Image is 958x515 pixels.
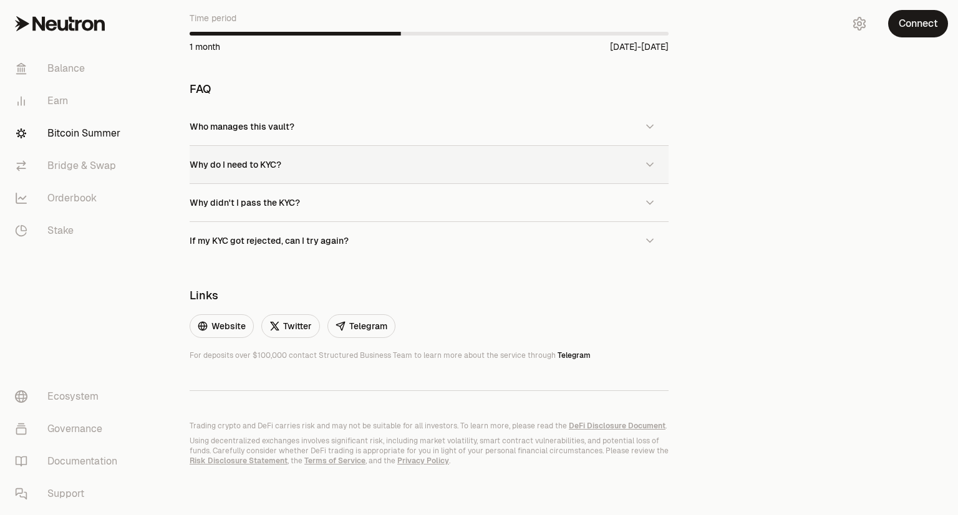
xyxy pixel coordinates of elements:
[190,222,669,259] button: If my KYC got rejected, can I try again?
[558,350,591,360] a: Telegram
[190,314,254,338] a: Website
[190,108,669,145] button: Who manages this vault?
[304,456,365,466] a: Terms of Service
[190,350,669,360] p: For deposits over $100,000 contact Structured Business Team to learn more about the service through
[190,83,669,95] h3: FAQ
[5,380,135,413] a: Ecosystem
[190,436,669,466] p: Using decentralized exchanges involves significant risk, including market volatility, smart contr...
[190,456,288,466] a: Risk Disclosure Statement
[190,159,281,170] span: Why do I need to KYC?
[397,456,449,466] a: Privacy Policy
[190,197,300,208] span: Why didn't I pass the KYC?
[5,85,135,117] a: Earn
[190,12,669,24] div: Time period
[5,445,135,478] a: Documentation
[5,52,135,85] a: Balance
[888,10,948,37] button: Connect
[5,117,135,150] a: Bitcoin Summer
[190,184,669,221] button: Why didn't I pass the KYC?
[610,41,669,53] div: [DATE] - [DATE]
[5,214,135,247] a: Stake
[190,235,349,246] span: If my KYC got rejected, can I try again?
[5,413,135,445] a: Governance
[190,146,669,183] button: Why do I need to KYC?
[190,289,669,302] h3: Links
[5,182,135,214] a: Orderbook
[5,478,135,510] a: Support
[190,41,220,53] div: 1 month
[569,421,665,431] a: DeFi Disclosure Document
[190,121,294,132] span: Who manages this vault?
[190,421,669,431] p: Trading crypto and DeFi carries risk and may not be suitable for all investors. To learn more, pl...
[5,150,135,182] a: Bridge & Swap
[261,314,320,338] a: Twitter
[327,314,395,338] a: Telegram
